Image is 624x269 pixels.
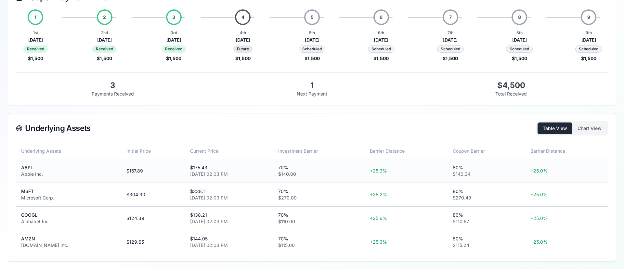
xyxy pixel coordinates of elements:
div: Alphabet Inc. [21,218,116,225]
div: Underlying Assets [16,124,91,132]
div: Scheduled [299,45,325,53]
div: 2nd [85,30,124,35]
div: $ 1,500 [500,55,539,62]
div: [DATE] 02:03 PM [190,242,268,249]
div: Next Payment [215,91,409,97]
div: Received [162,45,186,53]
div: 80% [453,188,520,195]
div: 70% [278,236,359,242]
div: 4 [235,9,251,25]
div: 8 [512,9,527,25]
div: [DATE] [569,37,608,43]
div: 80% [453,236,520,242]
div: Apple Inc. [21,171,116,177]
div: [DATE] [85,37,124,43]
th: Underlying Assets [16,143,121,159]
div: 80% [453,164,520,171]
div: AMZN [21,236,116,242]
div: AAPL [21,164,116,171]
span: + 25.0 % [530,215,548,221]
div: $ 338.11 [190,188,268,195]
th: Initial Price [121,143,185,159]
div: 4th [223,30,262,35]
div: $ 1,500 [223,55,262,62]
div: 70% [278,164,359,171]
div: 5 [304,9,320,25]
th: Investment Barrier [273,143,365,159]
div: GOOGL [21,212,116,218]
div: $ 138.21 [190,212,268,218]
div: [DATE] [500,37,539,43]
div: $ 1,500 [85,55,124,62]
th: Barrier Distance [365,143,448,159]
button: Chart View [572,122,607,134]
div: $ 270.49 [453,195,520,201]
div: 3 [166,9,182,25]
div: $ 270.00 [278,195,359,201]
div: $ 140.34 [453,171,520,177]
div: $ 144.05 [190,236,268,242]
div: [DATE] [223,37,262,43]
div: Microsoft Corp. [21,195,116,201]
td: $ 124.39 [121,206,185,230]
div: [DATE] [292,37,331,43]
div: 6th [362,30,401,35]
div: MSFT [21,188,116,195]
div: $ 140.00 [278,171,359,177]
div: Payments Received [16,91,210,97]
span: + 25.6 % [370,215,387,221]
div: $ 110.57 [453,218,520,225]
div: [DATE] [431,37,470,43]
div: [DATE] 02:03 PM [190,218,268,225]
div: 7th [431,30,470,35]
span: + 25.0 % [530,168,548,173]
div: [DOMAIN_NAME] Inc. [21,242,116,249]
div: [DATE] [16,37,55,43]
div: $ 1,500 [154,55,193,62]
div: 2 [97,9,112,25]
div: $ 1,500 [569,55,608,62]
div: 3rd [154,30,193,35]
div: $ 1,500 [362,55,401,62]
td: $ 129.65 [121,230,185,254]
div: Received [23,45,48,53]
span: + 25.0 % [530,192,548,197]
span: + 25.3 % [370,168,387,173]
div: Scheduled [368,45,395,53]
div: [DATE] 02:03 PM [190,195,268,201]
div: Received [92,45,117,53]
th: Barrier Distance [525,143,608,159]
div: $ 1,500 [292,55,331,62]
div: 70% [278,212,359,218]
div: $ 115.00 [278,242,359,249]
td: $ 304.30 [121,183,185,206]
div: 5th [292,30,331,35]
span: + 25.3 % [370,239,387,245]
div: $ 115.24 [453,242,520,249]
div: $ 110.00 [278,218,359,225]
div: 70% [278,188,359,195]
div: 6 [373,9,389,25]
div: 9th [569,30,608,35]
div: 9 [581,9,596,25]
div: [DATE] [362,37,401,43]
div: Future [233,45,253,53]
div: Scheduled [575,45,602,53]
td: $ 157.89 [121,159,185,183]
div: 80% [453,212,520,218]
div: [DATE] 02:03 PM [190,171,268,177]
div: Total Received [414,91,608,97]
div: 1 [28,9,43,25]
span: + 25.2 % [370,192,387,197]
div: $ 1,500 [16,55,55,62]
div: 8th [500,30,539,35]
div: 7 [443,9,458,25]
div: [DATE] [154,37,193,43]
div: 1 [215,80,409,91]
div: 1st [16,30,55,35]
span: + 25.0 % [530,239,548,245]
div: Scheduled [437,45,464,53]
div: Scheduled [506,45,533,53]
th: Coupon Barrier [448,143,526,159]
div: 3 [16,80,210,91]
